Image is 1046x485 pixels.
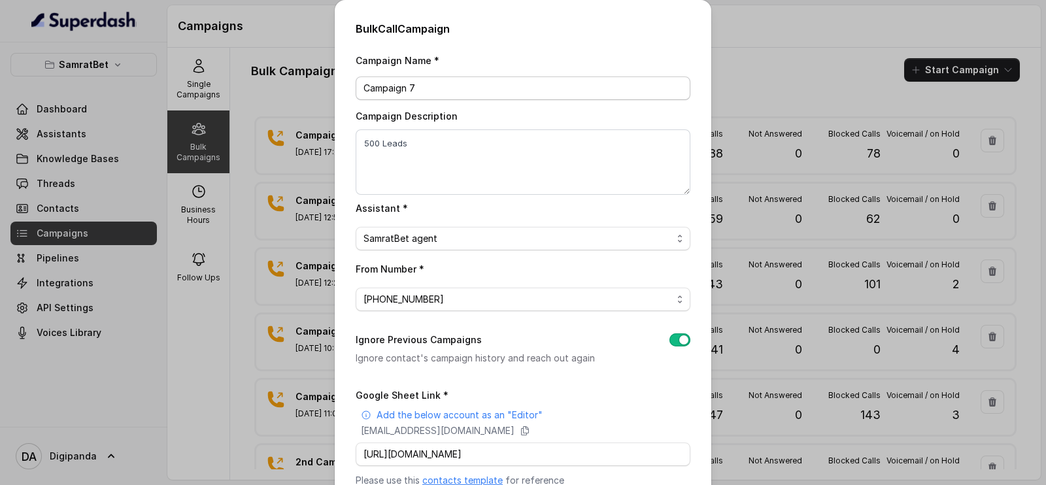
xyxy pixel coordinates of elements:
[356,350,649,366] p: Ignore contact's campaign history and reach out again
[356,390,448,401] label: Google Sheet Link *
[361,424,515,437] p: [EMAIL_ADDRESS][DOMAIN_NAME]
[356,203,408,214] label: Assistant *
[363,292,672,307] span: [PHONE_NUMBER]
[356,21,690,37] h2: Bulk Call Campaign
[356,227,690,250] button: SamratBet agent
[356,263,424,275] label: From Number *
[356,110,458,122] label: Campaign Description
[363,231,672,246] span: SamratBet agent
[356,55,439,66] label: Campaign Name *
[377,409,543,422] p: Add the below account as an "Editor"
[356,332,482,348] label: Ignore Previous Campaigns
[356,288,690,311] button: [PHONE_NUMBER]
